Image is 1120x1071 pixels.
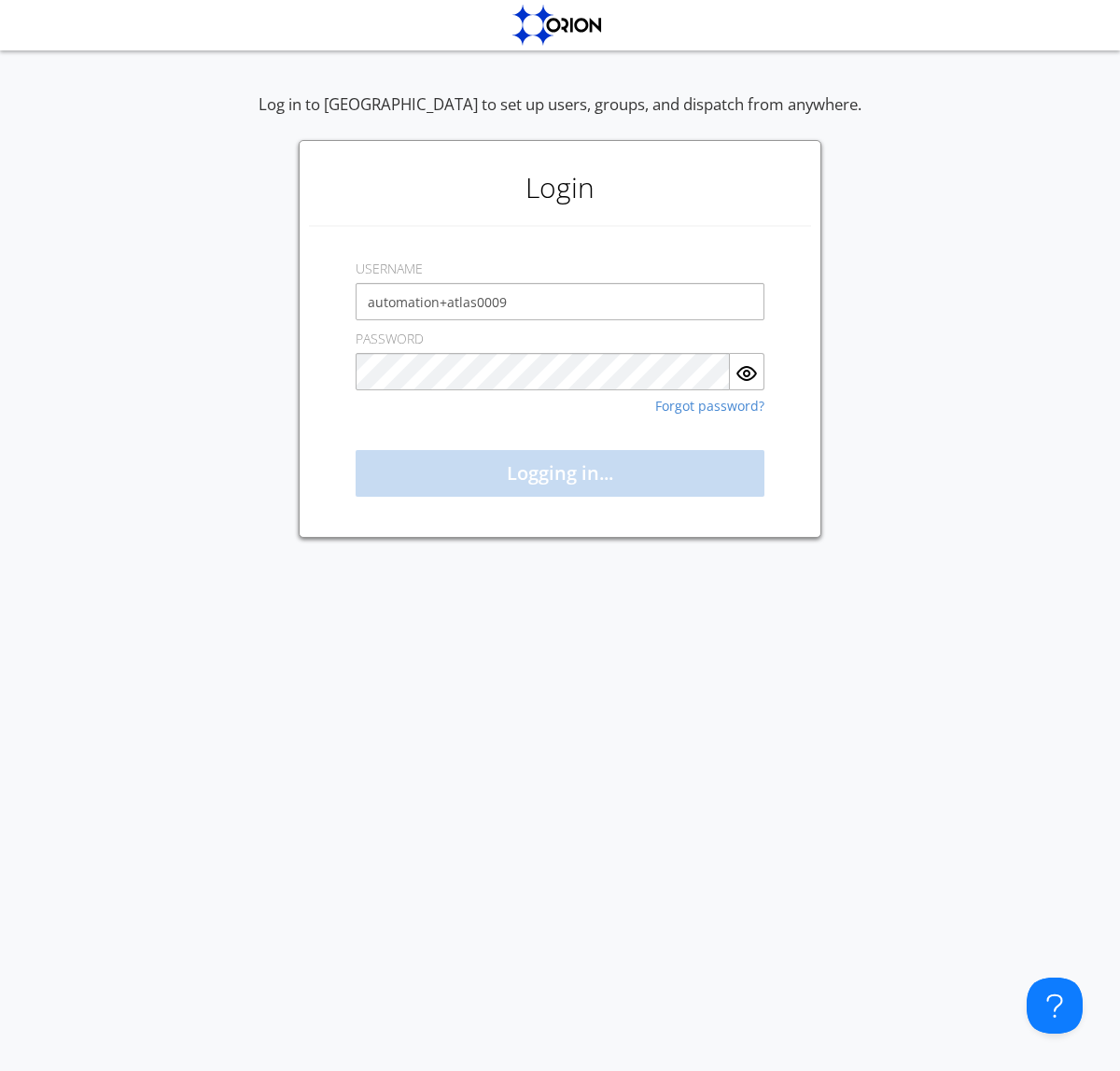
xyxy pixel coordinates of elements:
[735,362,758,385] img: eye.svg
[356,330,424,348] label: PASSWORD
[309,150,811,225] h1: Login
[356,450,764,497] button: Logging in...
[655,400,764,413] a: Forgot password?
[356,353,730,390] input: Password
[356,260,423,278] label: USERNAME
[1027,978,1083,1034] iframe: Toggle Customer Support
[259,93,861,140] div: Log in to [GEOGRAPHIC_DATA] to set up users, groups, and dispatch from anywhere.
[730,353,764,390] button: Show Password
